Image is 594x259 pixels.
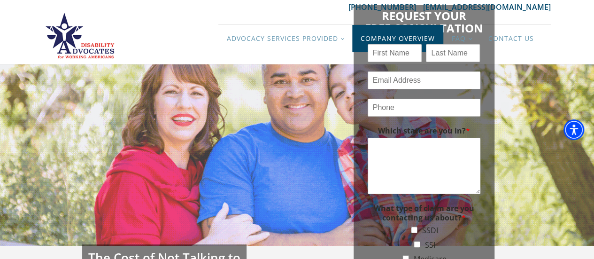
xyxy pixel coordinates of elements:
[480,25,542,52] a: Contact Us
[368,126,480,136] label: Which state are you in?
[423,2,551,12] a: [EMAIL_ADDRESS][DOMAIN_NAME]
[348,2,423,12] a: [PHONE_NUMBER]
[426,44,480,62] input: Last Name
[218,25,352,52] a: Advocacy Services Provided
[563,119,584,140] div: Accessibility Menu
[425,240,435,250] label: SSI
[368,204,480,223] label: What type of claim are you contacting us about?
[368,71,480,89] input: Email Address
[368,44,422,62] input: First Name
[422,225,438,235] label: SSDI
[352,25,443,52] a: Company Overview
[443,25,480,52] a: FAQ
[368,99,480,117] input: Phone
